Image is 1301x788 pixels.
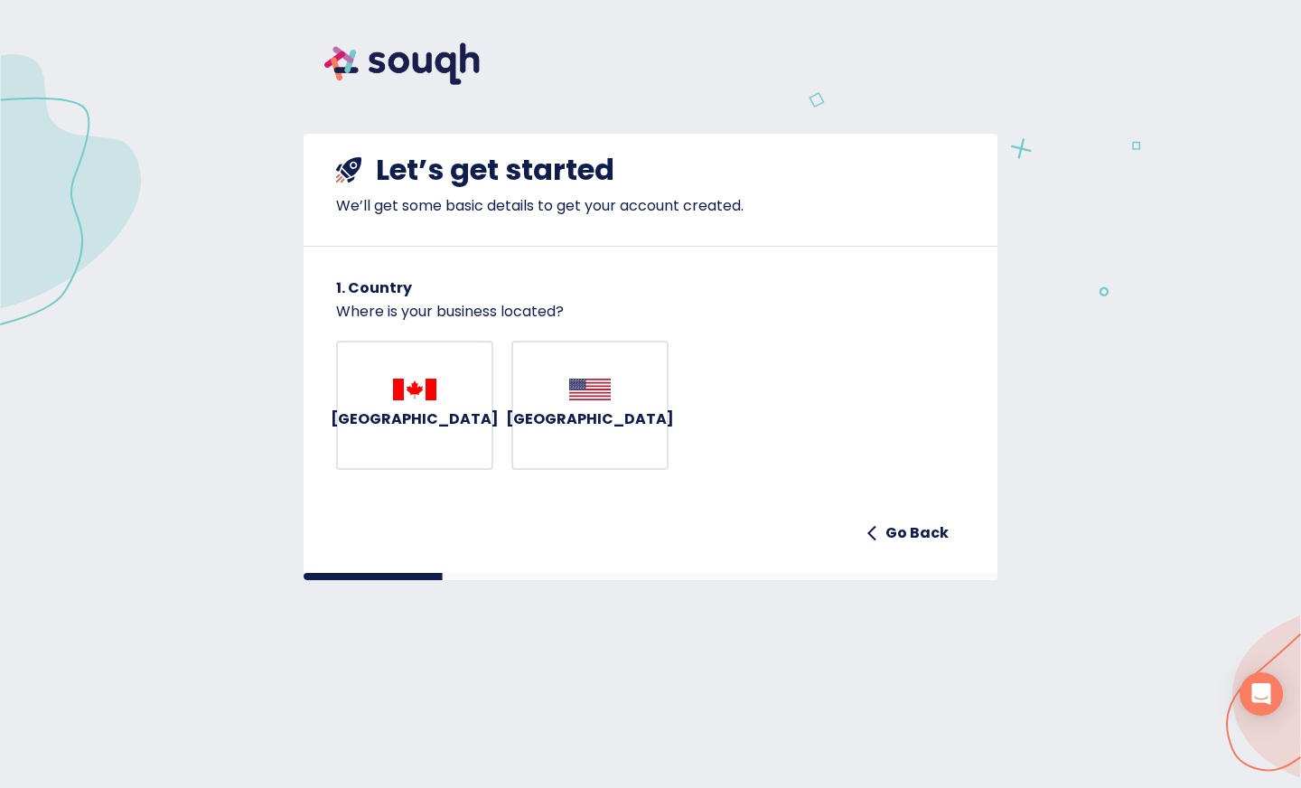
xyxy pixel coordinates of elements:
img: Flag_of_Canada.svg [393,379,436,400]
img: shuttle [336,157,361,183]
button: [GEOGRAPHIC_DATA] [336,341,493,471]
button: [GEOGRAPHIC_DATA] [511,341,669,471]
h6: 1. Country [336,276,965,301]
img: Flag_of_the_United_States.svg [569,379,611,400]
img: souqh logo [304,22,501,106]
h6: [GEOGRAPHIC_DATA] [506,407,674,432]
h6: Go Back [885,521,949,546]
p: Where is your business located? [336,301,965,323]
button: Go Back [860,515,956,551]
div: Open Intercom Messenger [1240,672,1283,716]
h4: Let’s get started [376,152,614,188]
h6: [GEOGRAPHIC_DATA] [331,407,499,432]
p: We’ll get some basic details to get your account created. [336,195,965,217]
